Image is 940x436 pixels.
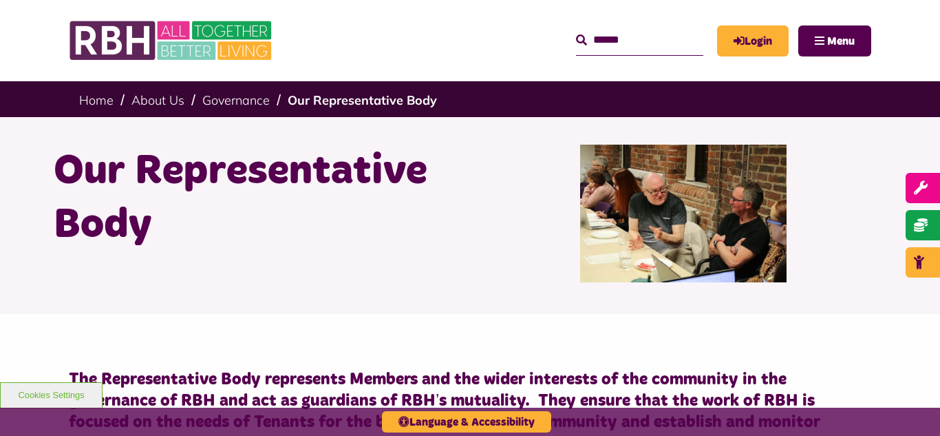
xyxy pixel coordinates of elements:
span: Menu [827,36,855,47]
a: Our Representative Body [288,92,437,108]
a: Governance [202,92,270,108]
a: About Us [131,92,184,108]
button: Language & Accessibility [382,411,551,433]
a: Home [79,92,114,108]
a: MyRBH [717,25,789,56]
img: Rep Body [580,145,787,282]
iframe: Netcall Web Assistant for live chat [878,374,940,436]
img: RBH [69,14,275,68]
h1: Our Representative Body [54,145,460,252]
button: Navigation [798,25,871,56]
